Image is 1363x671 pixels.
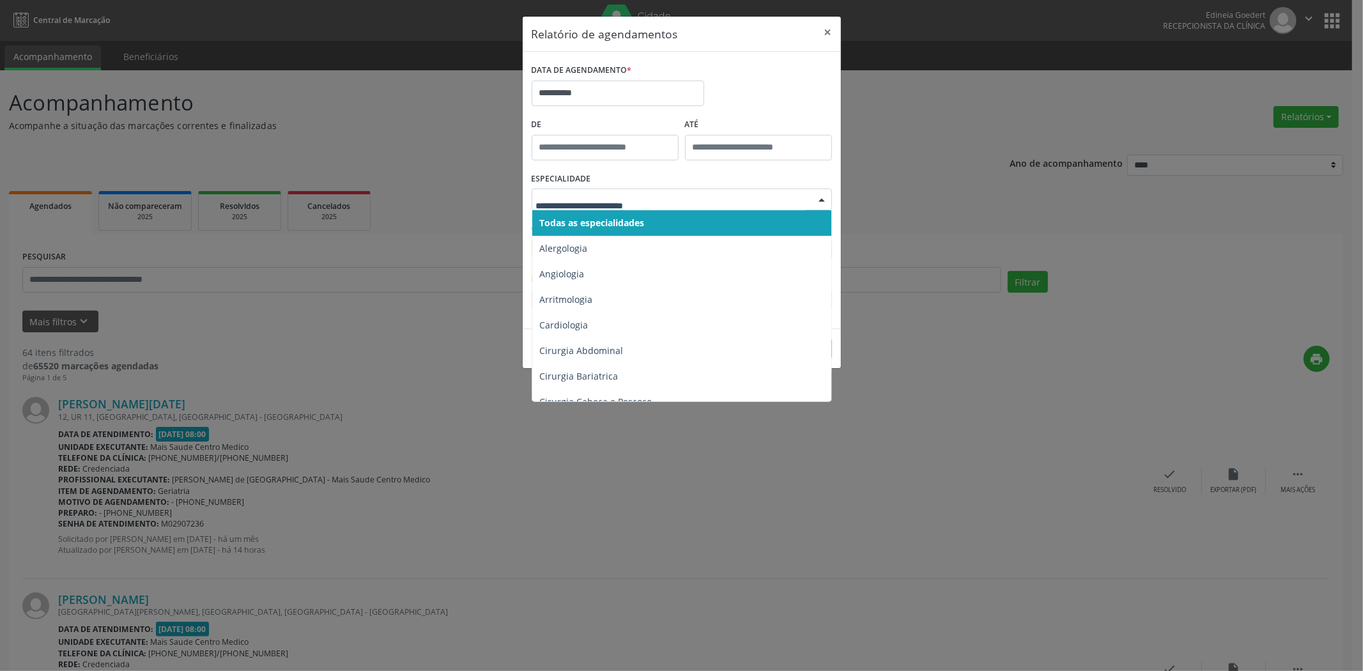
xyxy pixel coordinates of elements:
[532,169,591,189] label: ESPECIALIDADE
[540,217,645,229] span: Todas as especialidades
[532,115,679,135] label: De
[540,344,624,357] span: Cirurgia Abdominal
[532,61,632,81] label: DATA DE AGENDAMENTO
[532,26,678,42] h5: Relatório de agendamentos
[540,396,652,408] span: Cirurgia Cabeça e Pescoço
[540,268,585,280] span: Angiologia
[540,242,588,254] span: Alergologia
[685,115,832,135] label: ATÉ
[540,293,593,305] span: Arritmologia
[815,17,841,48] button: Close
[540,319,589,331] span: Cardiologia
[540,370,619,382] span: Cirurgia Bariatrica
